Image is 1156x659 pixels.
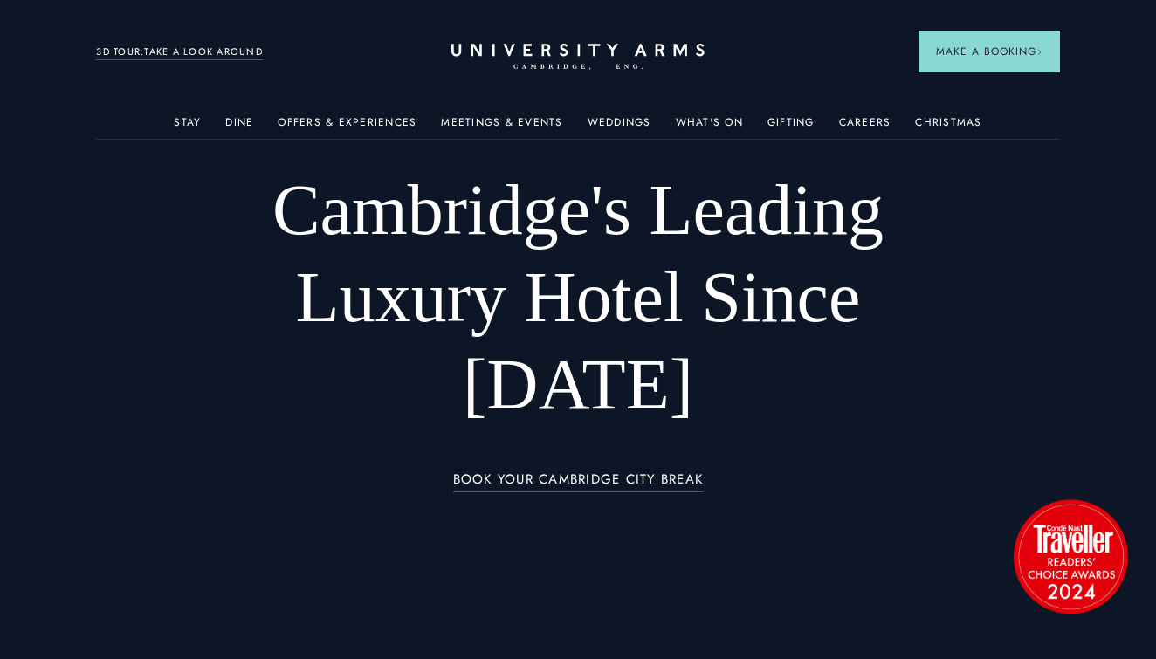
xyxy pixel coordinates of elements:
[915,116,981,139] a: Christmas
[676,116,743,139] a: What's On
[588,116,651,139] a: Weddings
[278,116,416,139] a: Offers & Experiences
[451,44,705,71] a: Home
[453,472,704,492] a: BOOK YOUR CAMBRIDGE CITY BREAK
[174,116,201,139] a: Stay
[839,116,891,139] a: Careers
[936,44,1042,59] span: Make a Booking
[441,116,562,139] a: Meetings & Events
[225,116,253,139] a: Dine
[1005,491,1136,621] img: image-2524eff8f0c5d55edbf694693304c4387916dea5-1501x1501-png
[767,116,815,139] a: Gifting
[193,167,964,429] h1: Cambridge's Leading Luxury Hotel Since [DATE]
[919,31,1060,72] button: Make a BookingArrow icon
[1036,49,1042,55] img: Arrow icon
[96,45,263,60] a: 3D TOUR:TAKE A LOOK AROUND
